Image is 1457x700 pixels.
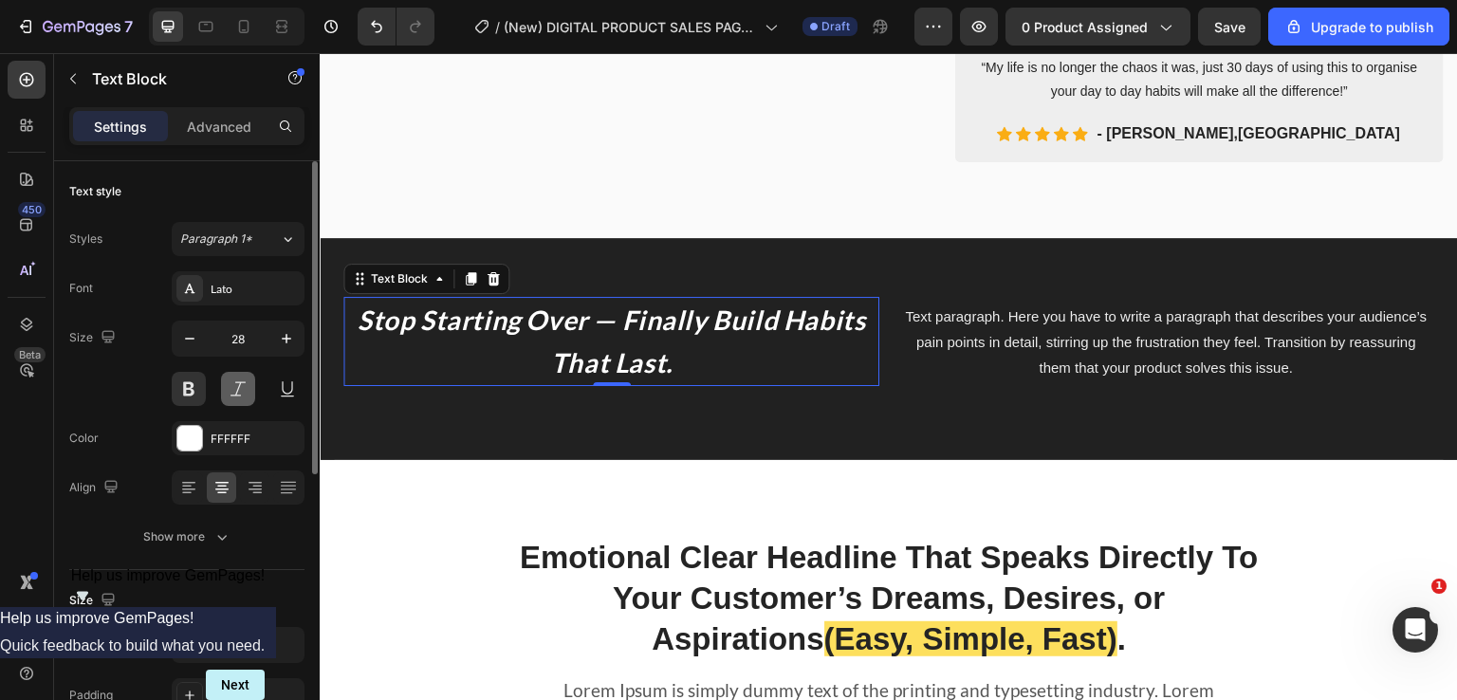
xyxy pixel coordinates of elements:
div: Rich Text Editor. Editing area: main [24,244,560,333]
span: Paragraph 1* [180,230,252,248]
button: Save [1198,8,1261,46]
div: Align [69,475,122,501]
button: Show more [69,520,304,554]
strong: [GEOGRAPHIC_DATA] [918,72,1080,88]
p: Text Block [92,67,253,90]
div: Font [69,280,93,297]
div: FFFFFF [211,431,300,448]
span: / [495,17,500,37]
div: Beta [14,347,46,362]
button: 7 [8,8,141,46]
span: (New) DIGITAL PRODUCT SALES PAGE TEMPLATE | [PERSON_NAME] Planes [504,17,757,37]
div: Lato [211,281,300,298]
p: 7 [124,15,133,38]
div: Text Block [47,217,112,234]
div: Upgrade to publish [1284,17,1433,37]
span: 0 product assigned [1022,17,1148,37]
div: Undo/Redo [358,8,434,46]
span: Help us improve GemPages! [71,567,266,583]
span: (Easy, Simple, Fast) [505,568,798,603]
iframe: Design area [320,53,1457,700]
span: Draft [821,18,850,35]
span: 1 [1431,579,1447,594]
p: Stop Starting Over — Finally Build Habits That Last. [26,246,558,331]
button: 0 product assigned [1005,8,1190,46]
button: Paragraph 1* [172,222,304,256]
button: Show survey - Help us improve GemPages! [71,567,266,607]
p: Text paragraph. Here you have to write a paragraph that describes your audience’s pain points in ... [581,250,1113,327]
p: Lorem Ipsum is simply dummy text of the printing and typesetting industry. Lorem Ipsum has been t... [239,626,899,672]
iframe: Intercom live chat [1392,607,1438,653]
div: Show more [143,527,231,546]
h2: Emotional Clear Headline That Speaks Directly To Your Customer’s Dreams, Desires, or Aspirations . [190,483,949,609]
p: - [PERSON_NAME], [778,69,1080,92]
div: Text style [69,183,121,200]
div: 450 [18,202,46,217]
div: Color [69,430,99,447]
button: Upgrade to publish [1268,8,1449,46]
div: Size [69,325,120,351]
div: Styles [69,230,102,248]
p: Settings [94,117,147,137]
span: Save [1214,19,1245,35]
p: Advanced [187,117,251,137]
